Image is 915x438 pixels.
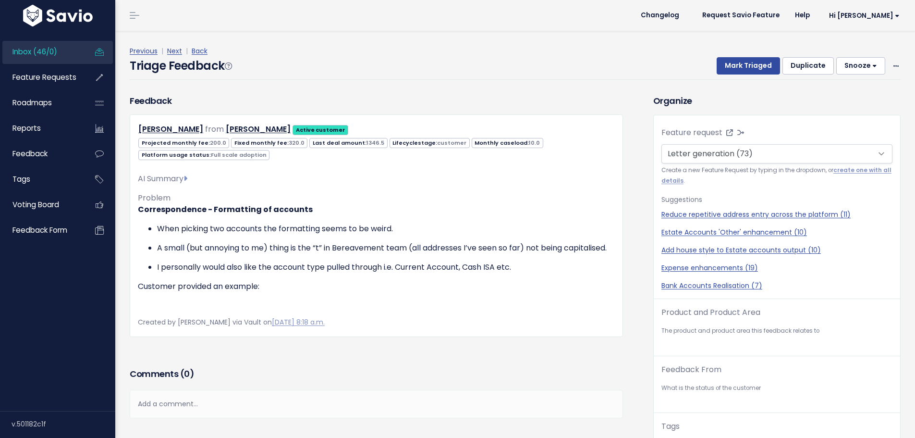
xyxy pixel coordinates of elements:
[296,126,345,134] strong: Active customer
[138,138,229,148] span: Projected monthly fee:
[472,138,543,148] span: Monthly caseload:
[167,46,182,56] a: Next
[836,57,885,75] button: Snooze
[309,138,387,148] span: Last deal amount:
[829,12,900,19] span: Hi [PERSON_NAME]
[12,72,76,82] span: Feature Requests
[366,139,384,147] span: 1346.5
[2,92,80,114] a: Roadmaps
[138,192,171,203] span: Problem
[12,174,30,184] span: Tags
[787,8,817,23] a: Help
[210,139,226,147] span: 200.0
[12,225,67,235] span: Feedback form
[661,421,680,432] label: Tags
[130,57,232,75] h4: Triage Feedback
[2,41,80,63] a: Inbox (46/0)
[138,204,313,215] strong: Correspondence - Formatting of accounts
[2,143,80,165] a: Feedback
[661,165,892,186] small: Create a new Feature Request by typing in the dropdown, or .
[138,173,187,184] span: AI Summary
[157,262,615,273] p: I personally would also like the account type pulled through i.e. Current Account, Cash ISA etc.
[12,412,115,437] div: v.501182c1f
[211,151,267,159] span: Full scale adoption
[661,281,892,291] a: Bank Accounts Realisation (7)
[817,8,907,23] a: Hi [PERSON_NAME]
[226,124,291,135] a: [PERSON_NAME]
[21,5,95,26] img: logo-white.9d6f32f41409.svg
[12,47,57,57] span: Inbox (46/0)
[130,94,171,107] h3: Feedback
[390,138,470,148] span: Lifecyclestage:
[184,368,190,380] span: 0
[2,168,80,190] a: Tags
[782,57,834,75] button: Duplicate
[2,66,80,88] a: Feature Requests
[661,227,892,238] a: Estate Accounts 'Other' enhancement (10)
[661,210,892,220] a: Reduce repetitive address entry across the platform (11)
[437,139,466,147] span: customer
[2,117,80,139] a: Reports
[184,46,190,56] span: |
[661,383,892,393] small: What is the status of the customer
[12,149,48,159] span: Feedback
[661,166,891,184] a: create one with all details
[12,123,41,133] span: Reports
[231,138,307,148] span: Fixed monthly fee:
[159,46,165,56] span: |
[130,367,623,381] h3: Comments ( )
[661,194,892,206] p: Suggestions
[138,124,203,135] a: [PERSON_NAME]
[695,8,787,23] a: Request Savio Feature
[661,326,892,336] small: The product and product area this feedback relates to
[661,245,892,255] a: Add house style to Estate accounts output (10)
[653,94,901,107] h3: Organize
[661,364,721,375] label: Feedback From
[138,281,615,292] p: Customer provided an example:
[289,139,305,147] span: 320.0
[272,317,325,327] a: [DATE] 8:18 a.m.
[192,46,207,56] a: Back
[157,223,615,235] p: When picking two accounts the formatting seems to be weird.
[2,194,80,216] a: Voting Board
[661,307,760,318] label: Product and Product Area
[130,46,158,56] a: Previous
[529,139,540,147] span: 10.0
[2,219,80,241] a: Feedback form
[661,263,892,273] a: Expense enhancements (19)
[641,12,679,19] span: Changelog
[717,57,780,75] button: Mark Triaged
[130,390,623,418] div: Add a comment...
[661,127,722,138] label: Feature request
[138,317,325,327] span: Created by [PERSON_NAME] via Vault on
[138,150,269,160] span: Platform usage status:
[205,124,224,135] span: from
[12,98,52,108] span: Roadmaps
[157,242,615,254] p: A small (but annoying to me) thing is the “t” in Bereavement team (all addresses I’ve seen so far...
[12,200,59,210] span: Voting Board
